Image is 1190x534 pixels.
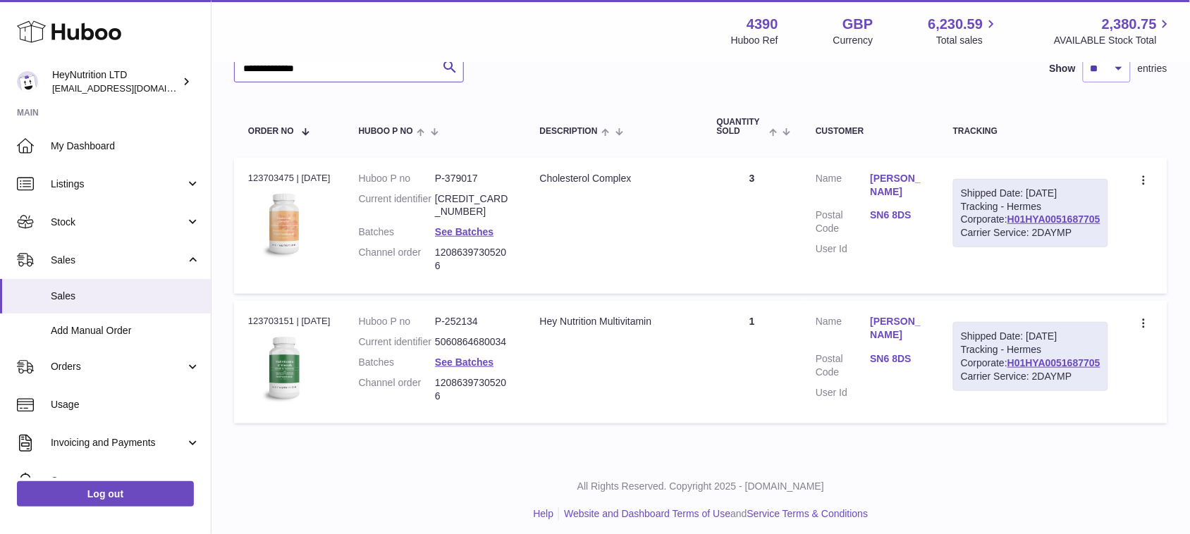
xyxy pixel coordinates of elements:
[816,315,870,345] dt: Name
[17,71,38,92] img: info@heynutrition.com
[1007,213,1100,225] a: H01HYA0051687705
[540,172,689,185] div: Cholesterol Complex
[953,127,1108,136] div: Tracking
[435,376,512,403] dd: 12086397305206
[359,356,436,369] dt: Batches
[435,246,512,273] dd: 12086397305206
[961,330,1100,343] div: Shipped Date: [DATE]
[816,209,870,235] dt: Postal Code
[540,127,598,136] span: Description
[359,172,436,185] dt: Huboo P no
[816,127,925,136] div: Customer
[871,172,925,199] a: [PERSON_NAME]
[1102,15,1157,34] span: 2,380.75
[248,315,331,328] div: 123703151 | [DATE]
[359,335,436,349] dt: Current identifier
[1054,15,1173,47] a: 2,380.75 AVAILABLE Stock Total
[17,481,194,507] a: Log out
[703,158,802,294] td: 3
[540,315,689,328] div: Hey Nutrition Multivitamin
[816,172,870,202] dt: Name
[51,360,185,373] span: Orders
[51,254,185,267] span: Sales
[51,436,185,449] span: Invoicing and Payments
[534,508,554,519] a: Help
[747,15,778,34] strong: 4390
[842,15,873,34] strong: GBP
[871,315,925,342] a: [PERSON_NAME]
[435,335,512,349] dd: 5060864680034
[961,187,1100,200] div: Shipped Date: [DATE]
[435,315,512,328] dd: P-252134
[51,139,200,153] span: My Dashboard
[52,68,179,95] div: HeyNutrition LTD
[816,242,870,256] dt: User Id
[1007,357,1100,368] a: H01HYA0051687705
[928,15,983,34] span: 6,230.59
[871,209,925,222] a: SN6 8DS
[359,225,436,239] dt: Batches
[1138,62,1167,75] span: entries
[747,508,869,519] a: Service Terms & Conditions
[435,226,493,237] a: See Batches
[953,322,1108,391] div: Tracking - Hermes Corporate:
[731,34,778,47] div: Huboo Ref
[51,398,200,411] span: Usage
[936,34,999,47] span: Total sales
[248,172,331,185] div: 123703475 | [DATE]
[1054,34,1173,47] span: AVAILABLE Stock Total
[435,172,512,185] dd: P-379017
[51,324,200,337] span: Add Manual Order
[248,127,294,136] span: Order No
[953,179,1108,248] div: Tracking - Hermes Corporate:
[928,15,1000,47] a: 6,230.59 Total sales
[435,356,493,368] a: See Batches
[51,216,185,229] span: Stock
[359,127,413,136] span: Huboo P no
[871,352,925,366] a: SN6 8DS
[248,189,319,259] img: 43901725566350.jpg
[961,226,1100,240] div: Carrier Service: 2DAYMP
[51,474,200,488] span: Cases
[703,301,802,423] td: 1
[223,480,1179,493] p: All Rights Reserved. Copyright 2025 - [DOMAIN_NAME]
[248,333,319,403] img: 43901725567377.jpeg
[1050,62,1076,75] label: Show
[51,178,185,191] span: Listings
[52,82,207,94] span: [EMAIL_ADDRESS][DOMAIN_NAME]
[435,192,512,219] dd: [CREDIT_CARD_NUMBER]
[717,118,766,136] span: Quantity Sold
[816,352,870,379] dt: Postal Code
[359,376,436,403] dt: Channel order
[51,290,200,303] span: Sales
[359,192,436,219] dt: Current identifier
[559,507,868,521] li: and
[564,508,730,519] a: Website and Dashboard Terms of Use
[359,315,436,328] dt: Huboo P no
[833,34,873,47] div: Currency
[961,370,1100,383] div: Carrier Service: 2DAYMP
[816,386,870,399] dt: User Id
[359,246,436,273] dt: Channel order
